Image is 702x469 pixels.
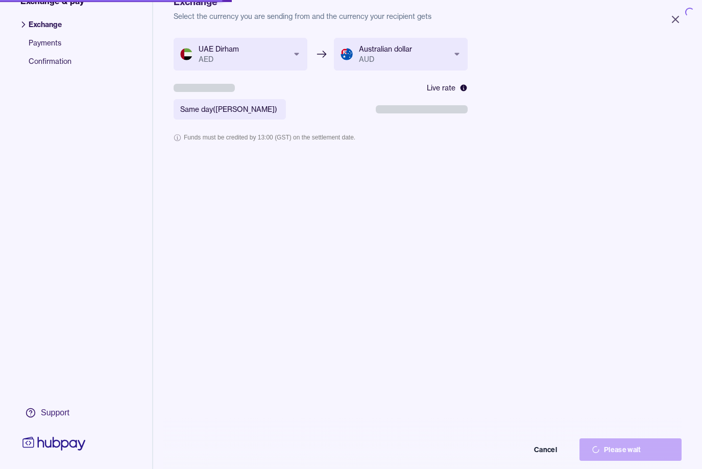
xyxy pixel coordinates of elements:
button: Cancel [467,438,569,461]
span: Confirmation [29,56,71,75]
a: Support [20,402,88,424]
p: Select the currency you are sending from and the currency your recipient gets [174,11,682,21]
p: Funds must be credited by 13:00 (GST) on the settlement date. [184,132,355,143]
span: Payments [29,38,71,56]
div: Live rate [427,83,468,93]
button: Close [657,8,694,31]
span: Exchange [29,19,71,38]
div: Support [41,407,69,418]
